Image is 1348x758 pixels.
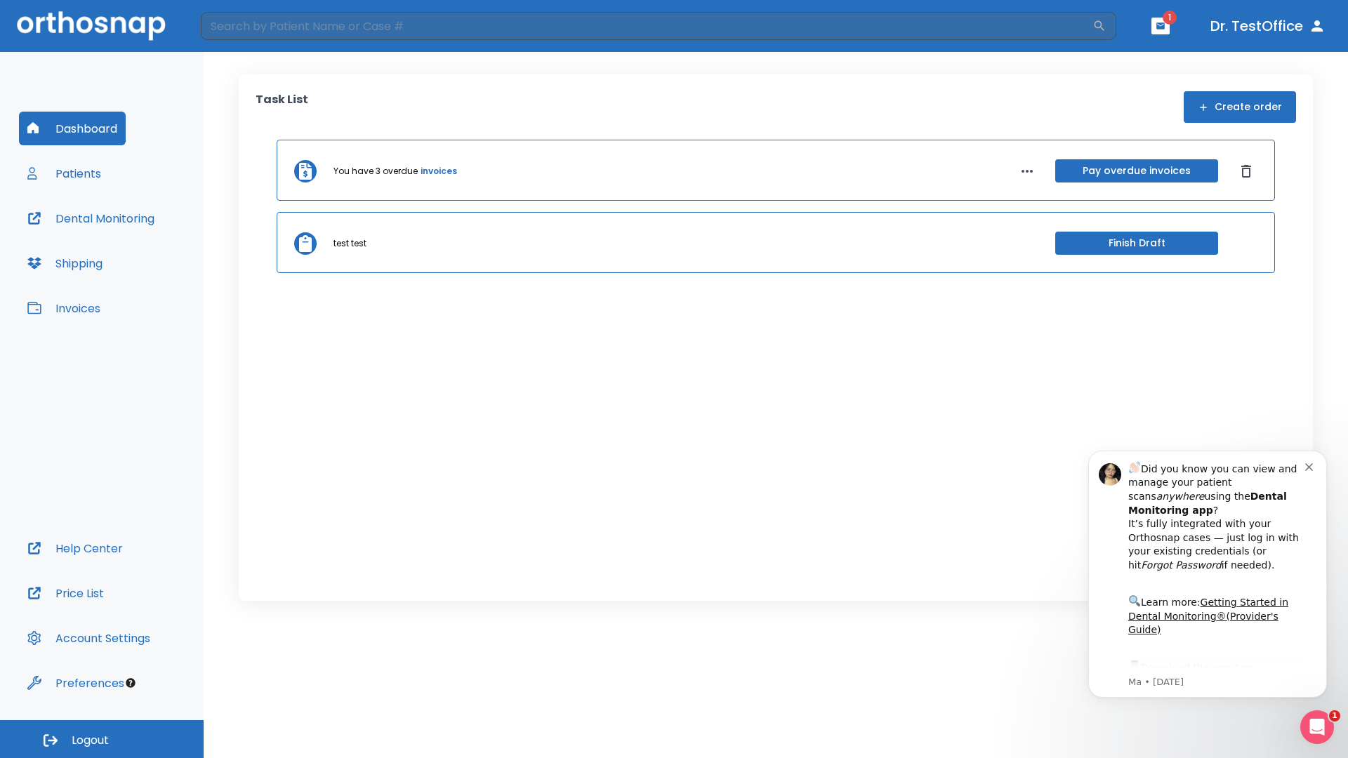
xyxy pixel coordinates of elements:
[19,291,109,325] button: Invoices
[1184,91,1296,123] button: Create order
[333,237,366,250] p: test test
[19,112,126,145] button: Dashboard
[1300,710,1334,744] iframe: Intercom live chat
[72,733,109,748] span: Logout
[61,232,186,258] a: App Store
[19,621,159,655] button: Account Settings
[61,229,238,300] div: Download the app: | ​ Let us know if you need help getting started!
[19,531,131,565] button: Help Center
[201,12,1092,40] input: Search by Patient Name or Case #
[17,11,166,40] img: Orthosnap
[1235,160,1257,182] button: Dismiss
[256,91,308,123] p: Task List
[1329,710,1340,722] span: 1
[1055,232,1218,255] button: Finish Draft
[421,165,457,178] a: invoices
[61,246,238,259] p: Message from Ma, sent 3w ago
[19,246,111,280] button: Shipping
[238,30,249,41] button: Dismiss notification
[19,201,163,235] button: Dental Monitoring
[19,576,112,610] button: Price List
[124,677,137,689] div: Tooltip anchor
[1205,13,1331,39] button: Dr. TestOffice
[1067,430,1348,720] iframe: Intercom notifications message
[1055,159,1218,182] button: Pay overdue invoices
[19,666,133,700] button: Preferences
[333,165,418,178] p: You have 3 overdue
[19,157,110,190] button: Patients
[1163,11,1177,25] span: 1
